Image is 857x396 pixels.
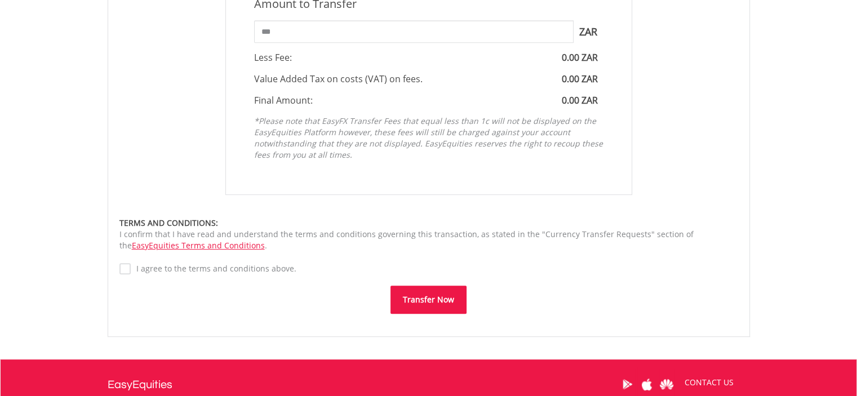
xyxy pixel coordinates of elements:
a: EasyEquities Terms and Conditions [132,240,265,251]
em: *Please note that EasyFX Transfer Fees that equal less than 1c will not be displayed on the EasyE... [254,115,603,160]
span: Less Fee: [254,51,292,64]
span: ZAR [574,20,603,43]
span: 0.00 ZAR [562,73,598,85]
button: Transfer Now [390,286,467,314]
span: 0.00 ZAR [562,94,598,106]
label: I agree to the terms and conditions above. [131,263,296,274]
span: 0.00 ZAR [562,51,598,64]
div: TERMS AND CONDITIONS: [119,217,738,229]
span: Final Amount: [254,94,313,106]
div: I confirm that I have read and understand the terms and conditions governing this transaction, as... [119,217,738,251]
span: Value Added Tax on costs (VAT) on fees. [254,73,423,85]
